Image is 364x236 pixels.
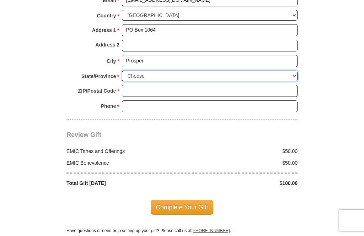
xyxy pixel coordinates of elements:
[151,200,214,215] span: Complete Your Gift
[182,180,301,187] div: $100.00
[63,180,182,187] div: Total Gift [DATE]
[63,159,182,167] div: EMIC Benevolence
[63,148,182,155] div: EMIC Tithes and Offerings
[182,159,301,167] div: $50.00
[81,71,116,81] strong: State/Province
[182,148,301,155] div: $50.00
[66,227,298,234] p: Have questions or need help setting up your gift? Please call us at .
[101,101,116,111] strong: Phone
[107,56,116,66] strong: City
[95,40,119,50] strong: Address 2
[92,25,116,35] strong: Address 1
[97,11,116,21] strong: Country
[66,131,101,138] span: Review Gift
[78,86,116,96] strong: ZIP/Postal Code
[192,228,230,233] a: [PHONE_NUMBER]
